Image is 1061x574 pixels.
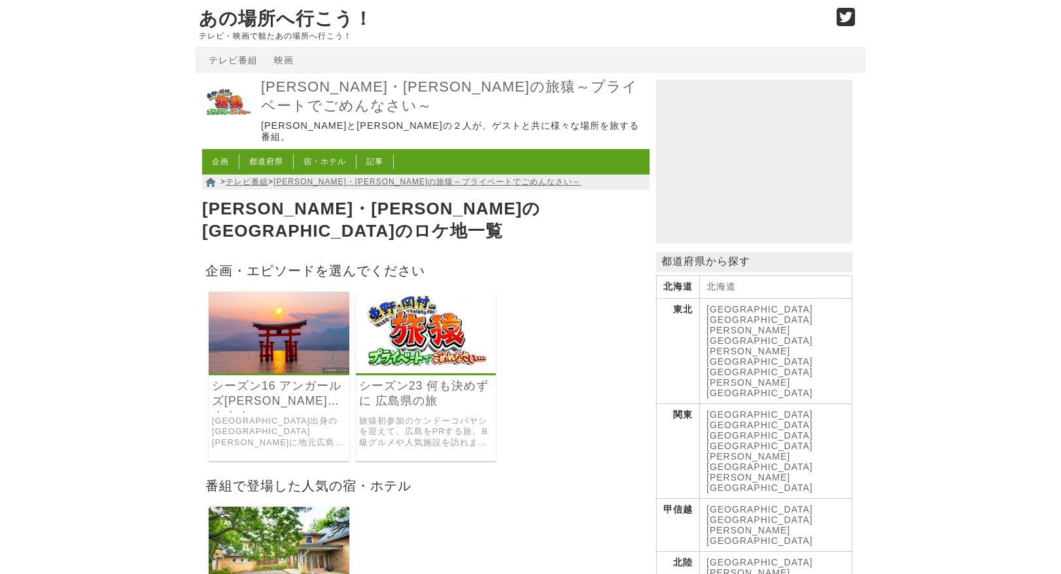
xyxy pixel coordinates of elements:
iframe: Advertisement [656,80,852,243]
a: [GEOGRAPHIC_DATA] [706,482,813,493]
a: 旅猿初参加のケンドーコバヤシを迎えて、広島をPRする旅。B級グルメや人気施設を訪れます。 [359,416,493,448]
th: 北海道 [657,276,700,299]
a: [GEOGRAPHIC_DATA] [706,515,813,525]
a: 宿・ホテル [304,157,346,166]
h2: 企画・エピソードを選んでください [202,259,650,282]
a: テレビ番組 [226,177,268,186]
a: [PERSON_NAME][GEOGRAPHIC_DATA] [706,377,813,398]
a: 北海道 [706,281,736,292]
a: Twitter (@go_thesights) [837,16,856,27]
a: [PERSON_NAME][GEOGRAPHIC_DATA] [706,451,813,472]
th: 東北 [657,299,700,404]
a: [GEOGRAPHIC_DATA] [706,441,813,451]
a: テレビ番組 [209,55,258,65]
a: [PERSON_NAME]・[PERSON_NAME]の旅猿～プライベートでごめんなさい～ [273,177,581,186]
p: 都道府県から探す [656,252,852,272]
a: 東野・岡村の旅猿～プライベートでごめんなさい～ シーズン23 何も決めずに 広島県の旅 [356,364,496,375]
a: 企画 [212,157,229,166]
a: [GEOGRAPHIC_DATA]出身の[GEOGRAPHIC_DATA][PERSON_NAME]に地元広島を案内してもらい、広島の観光地や絶品グルメを堪能する旅。 [212,416,346,448]
p: [PERSON_NAME]と[PERSON_NAME]の２人が、ゲストと共に様々な場所を旅する番組。 [261,120,646,143]
th: 甲信越 [657,499,700,552]
a: 東野・岡村の旅猿～プライベートでごめんなさい～ [202,120,254,131]
img: 東野・岡村の旅猿～プライベートでごめんなさい～ シーズン23 何も決めずに 広島県の旅 [356,292,496,373]
a: 東野・岡村の旅猿～プライベートでごめんなさい～ シーズン16 アンガールズ田中おすすめ広島県の旅 [209,364,349,375]
a: [GEOGRAPHIC_DATA] [706,430,813,441]
nav: > > [202,175,650,190]
a: [GEOGRAPHIC_DATA] [706,504,813,515]
a: [GEOGRAPHIC_DATA] [706,557,813,567]
a: [GEOGRAPHIC_DATA] [706,367,813,377]
a: [GEOGRAPHIC_DATA] [706,304,813,314]
img: 東野・岡村の旅猿～プライベートでごめんなさい～ シーズン16 アンガールズ田中おすすめ広島県の旅 [209,292,349,373]
th: 関東 [657,404,700,499]
a: シーズン16 アンガールズ[PERSON_NAME]おすすめ[GEOGRAPHIC_DATA]の旅 [212,379,346,409]
a: [GEOGRAPHIC_DATA] [706,314,813,325]
a: [PERSON_NAME][GEOGRAPHIC_DATA] [706,346,813,367]
a: [PERSON_NAME][GEOGRAPHIC_DATA] [706,325,813,346]
a: [GEOGRAPHIC_DATA] [706,420,813,430]
a: [GEOGRAPHIC_DATA] [706,409,813,420]
a: 都道府県 [249,157,283,166]
a: あの場所へ行こう！ [199,8,373,29]
a: 記事 [366,157,383,166]
a: [PERSON_NAME]・[PERSON_NAME]の旅猿～プライベートでごめんなさい～ [261,78,646,115]
a: [PERSON_NAME][GEOGRAPHIC_DATA] [706,525,813,546]
h2: 番組で登場した人気の宿・ホテル [202,474,650,497]
a: [PERSON_NAME] [706,472,790,482]
img: 東野・岡村の旅猿～プライベートでごめんなさい～ [202,76,254,129]
a: 映画 [274,55,294,65]
h1: [PERSON_NAME]・[PERSON_NAME]の[GEOGRAPHIC_DATA]のロケ地一覧 [202,195,650,246]
a: シーズン23 何も決めずに 広島県の旅 [359,379,493,409]
p: テレビ・映画で観たあの場所へ行こう！ [199,31,823,41]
